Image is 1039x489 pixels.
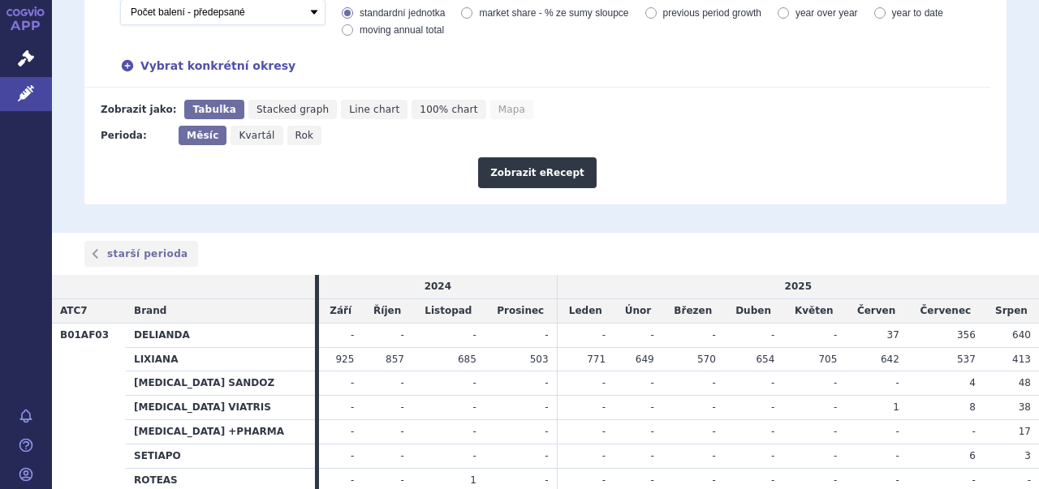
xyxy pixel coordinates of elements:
[1024,450,1031,461] span: 3
[602,401,606,413] span: -
[771,377,774,388] span: -
[126,323,315,347] th: DELIANDA
[498,104,525,115] span: Mapa
[614,299,662,324] td: Únor
[1019,377,1031,388] span: 48
[351,377,354,388] span: -
[969,401,976,413] span: 8
[771,401,774,413] span: -
[545,450,548,461] span: -
[362,299,412,324] td: Říjen
[472,377,476,388] span: -
[712,329,715,341] span: -
[1028,474,1031,486] span: -
[756,354,774,365] span: 654
[470,474,476,486] span: 1
[187,130,218,141] span: Měsíc
[401,329,404,341] span: -
[401,450,404,461] span: -
[545,329,548,341] span: -
[545,474,548,486] span: -
[712,450,715,461] span: -
[257,104,329,115] span: Stacked graph
[530,354,549,365] span: 503
[557,275,1039,298] td: 2025
[1019,426,1031,437] span: 17
[663,7,761,19] span: previous period growth
[887,329,899,341] span: 37
[636,354,654,365] span: 649
[650,474,653,486] span: -
[1012,354,1031,365] span: 413
[420,104,477,115] span: 100% chart
[587,354,606,365] span: 771
[545,401,548,413] span: -
[712,377,715,388] span: -
[126,347,315,371] th: LIXIANA
[401,474,404,486] span: -
[771,474,774,486] span: -
[134,305,166,316] span: Brand
[319,275,557,298] td: 2024
[896,377,899,388] span: -
[662,299,724,324] td: Březen
[239,130,274,141] span: Kvartál
[351,426,354,437] span: -
[101,126,170,145] div: Perioda:
[335,354,354,365] span: 925
[881,354,899,365] span: 642
[602,426,606,437] span: -
[602,474,606,486] span: -
[908,299,984,324] td: Červenec
[892,7,943,19] span: year to date
[401,426,404,437] span: -
[126,396,315,420] th: [MEDICAL_DATA] VIATRIS
[351,329,354,341] span: -
[351,474,354,486] span: -
[771,426,774,437] span: -
[957,354,976,365] span: 537
[782,299,845,324] td: Květen
[602,377,606,388] span: -
[650,450,653,461] span: -
[545,426,548,437] span: -
[126,371,315,396] th: [MEDICAL_DATA] SANDOZ
[834,474,837,486] span: -
[957,329,976,341] span: 356
[834,450,837,461] span: -
[360,24,444,36] span: moving annual total
[834,401,837,413] span: -
[479,7,628,19] span: market share - % ze sumy sloupce
[472,401,476,413] span: -
[458,354,476,365] span: 685
[972,474,976,486] span: -
[771,450,774,461] span: -
[845,299,908,324] td: Červen
[1019,401,1031,413] span: 38
[650,377,653,388] span: -
[360,7,445,19] span: standardní jednotka
[104,57,990,75] div: Vybrat konkrétní okresy
[295,130,314,141] span: Rok
[972,426,976,437] span: -
[602,329,606,341] span: -
[472,450,476,461] span: -
[386,354,404,365] span: 857
[724,299,783,324] td: Duben
[412,299,485,324] td: Listopad
[650,426,653,437] span: -
[650,401,653,413] span: -
[712,426,715,437] span: -
[984,299,1039,324] td: Srpen
[472,426,476,437] span: -
[472,329,476,341] span: -
[349,104,399,115] span: Line chart
[351,401,354,413] span: -
[401,401,404,413] span: -
[478,157,597,188] button: Zobrazit eRecept
[834,426,837,437] span: -
[893,401,899,413] span: 1
[818,354,837,365] span: 705
[101,100,176,119] div: Zobrazit jako:
[712,474,715,486] span: -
